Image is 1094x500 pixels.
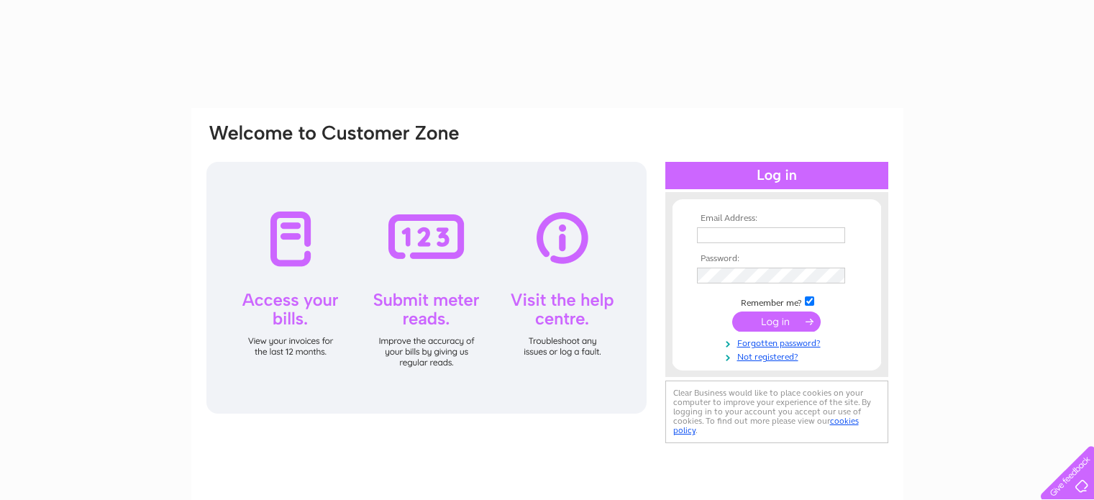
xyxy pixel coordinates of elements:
a: Forgotten password? [697,335,860,349]
input: Submit [732,312,821,332]
td: Remember me? [693,294,860,309]
th: Password: [693,254,860,264]
a: Not registered? [697,349,860,363]
th: Email Address: [693,214,860,224]
a: cookies policy [673,416,859,435]
div: Clear Business would like to place cookies on your computer to improve your experience of the sit... [665,381,888,443]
